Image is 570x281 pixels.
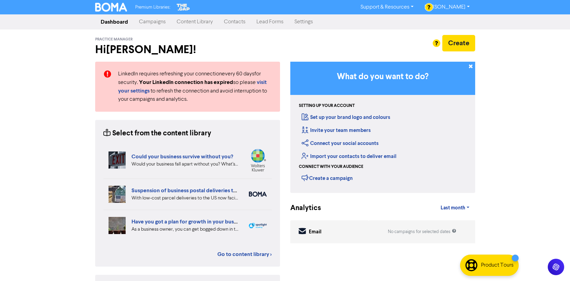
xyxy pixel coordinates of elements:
[131,187,372,194] a: Suspension of business postal deliveries to the [GEOGRAPHIC_DATA]: what options do you have?
[290,62,475,193] div: Getting Started in BOMA
[388,229,456,235] div: No campaigns for selected dates
[176,3,191,12] img: The Gap
[131,195,239,202] div: With low-cost parcel deliveries to the US now facing tariffs, many international postal services ...
[435,201,475,215] a: Last month
[302,140,379,147] a: Connect your social accounts
[302,114,390,121] a: Set up your brand logo and colours
[95,3,127,12] img: BOMA Logo
[139,79,233,86] strong: Your LinkedIn connection has expired
[251,15,289,29] a: Lead Forms
[95,43,280,56] h2: Hi [PERSON_NAME] !
[419,2,475,13] a: [PERSON_NAME]
[118,80,267,94] a: visit your settings
[131,161,239,168] div: Would your business fall apart without you? What’s your Plan B in case of accident, illness, or j...
[302,173,353,183] div: Create a campaign
[309,228,321,236] div: Email
[299,103,355,109] div: Setting up your account
[249,192,267,197] img: boma
[103,128,211,139] div: Select from the content library
[442,35,475,51] button: Create
[131,153,233,160] a: Could your business survive without you?
[290,203,313,213] div: Analytics
[131,226,239,233] div: As a business owner, you can get bogged down in the demands of day-to-day business. We can help b...
[135,5,170,10] span: Premium Libraries:
[95,37,132,42] span: Practice Manager
[249,149,267,172] img: wolterskluwer
[355,2,419,13] a: Support & Resources
[131,218,249,225] a: Have you got a plan for growth in your business?
[301,72,465,82] h3: What do you want to do?
[302,153,396,160] a: Import your contacts to deliver email
[302,127,371,134] a: Invite your team members
[217,250,272,258] a: Go to content library >
[536,248,570,281] iframe: Chat Widget
[95,15,134,29] a: Dashboard
[249,223,267,228] img: spotlight
[113,70,277,103] div: LinkedIn requires refreshing your connection every 60 days for security. so please to refresh the...
[218,15,251,29] a: Contacts
[441,205,465,211] span: Last month
[289,15,318,29] a: Settings
[171,15,218,29] a: Content Library
[134,15,171,29] a: Campaigns
[299,164,363,170] div: Connect with your audience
